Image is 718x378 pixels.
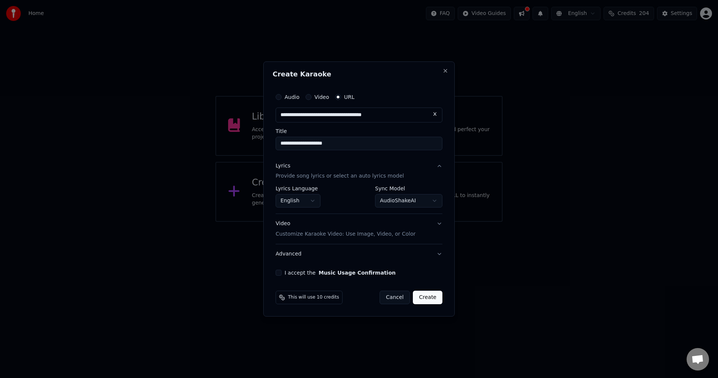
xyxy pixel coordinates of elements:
[276,128,442,134] label: Title
[276,186,442,214] div: LyricsProvide song lyrics or select an auto lyrics model
[273,71,445,78] h2: Create Karaoke
[276,220,415,238] div: Video
[285,270,396,275] label: I accept the
[380,291,410,304] button: Cancel
[375,186,442,191] label: Sync Model
[276,173,404,180] p: Provide song lyrics or select an auto lyrics model
[413,291,442,304] button: Create
[319,270,396,275] button: I accept the
[276,230,415,238] p: Customize Karaoke Video: Use Image, Video, or Color
[276,156,442,186] button: LyricsProvide song lyrics or select an auto lyrics model
[276,162,290,170] div: Lyrics
[276,186,320,191] label: Lyrics Language
[276,244,442,264] button: Advanced
[314,94,329,100] label: Video
[276,214,442,244] button: VideoCustomize Karaoke Video: Use Image, Video, or Color
[285,94,300,100] label: Audio
[344,94,355,100] label: URL
[288,294,339,300] span: This will use 10 credits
